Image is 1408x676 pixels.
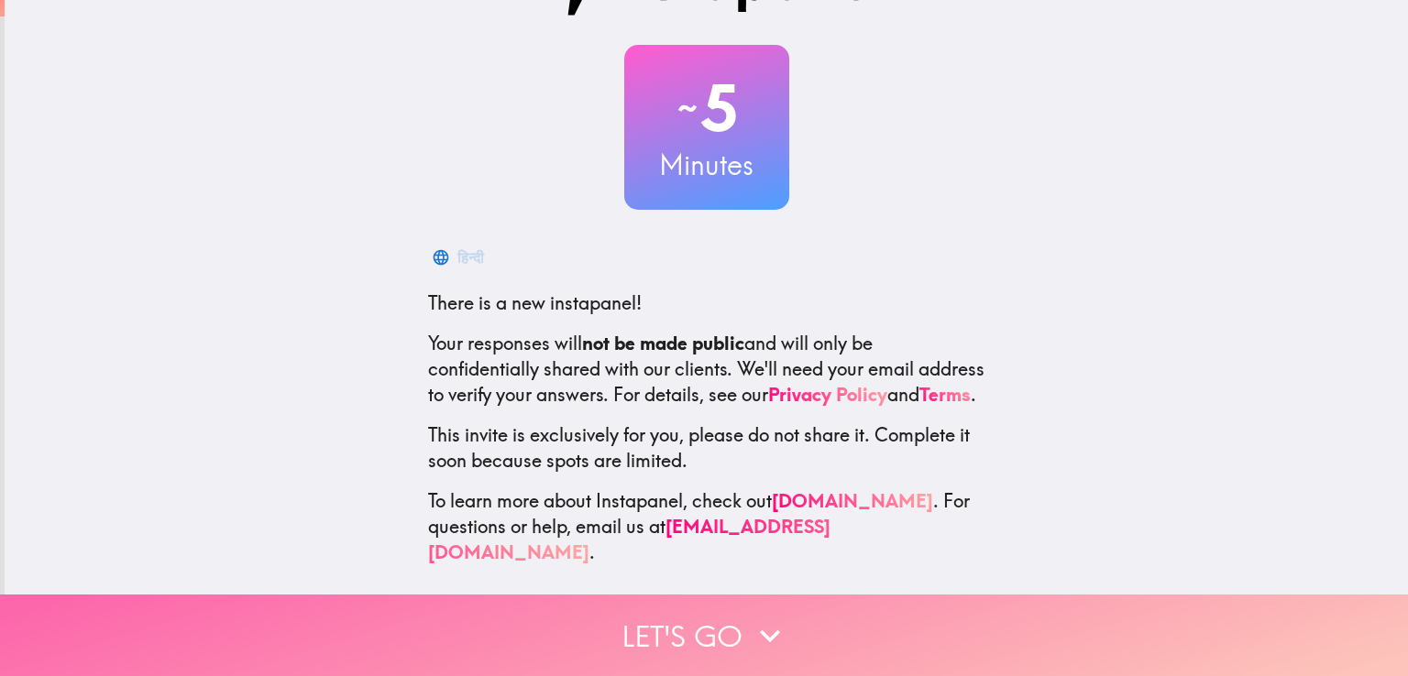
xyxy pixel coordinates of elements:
button: हिन्दी [428,239,491,276]
b: not be made public [582,332,744,354]
p: To learn more about Instapanel, check out . For questions or help, email us at . [428,488,985,565]
p: This invite is exclusively for you, please do not share it. Complete it soon because spots are li... [428,422,985,474]
span: ~ [675,81,700,136]
p: Your responses will and will only be confidentially shared with our clients. We'll need your emai... [428,331,985,408]
h2: 5 [624,71,789,146]
a: [EMAIL_ADDRESS][DOMAIN_NAME] [428,515,830,563]
a: [DOMAIN_NAME] [772,489,933,512]
a: Terms [919,383,971,406]
h3: Minutes [624,146,789,184]
a: Privacy Policy [768,383,887,406]
span: There is a new instapanel! [428,291,642,314]
div: हिन्दी [457,245,484,270]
